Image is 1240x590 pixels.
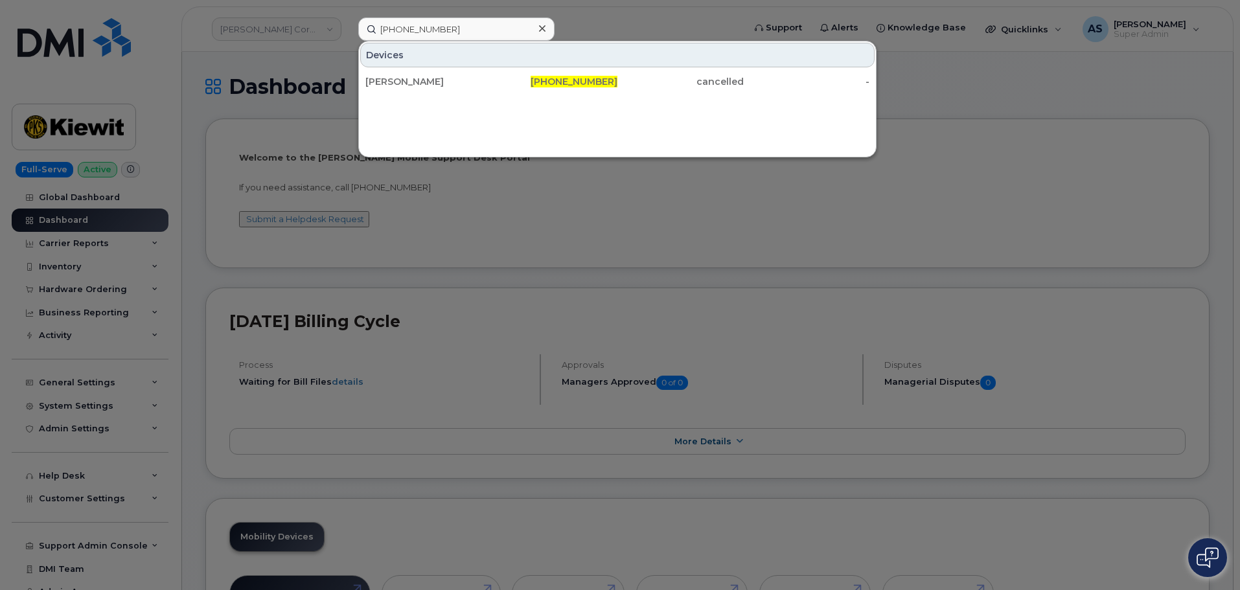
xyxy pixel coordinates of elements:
span: [PHONE_NUMBER] [531,76,617,87]
a: [PERSON_NAME][PHONE_NUMBER]cancelled- [360,70,875,93]
div: - [744,75,870,88]
div: Devices [360,43,875,67]
div: cancelled [617,75,744,88]
img: Open chat [1197,547,1219,568]
div: [PERSON_NAME] [365,75,492,88]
